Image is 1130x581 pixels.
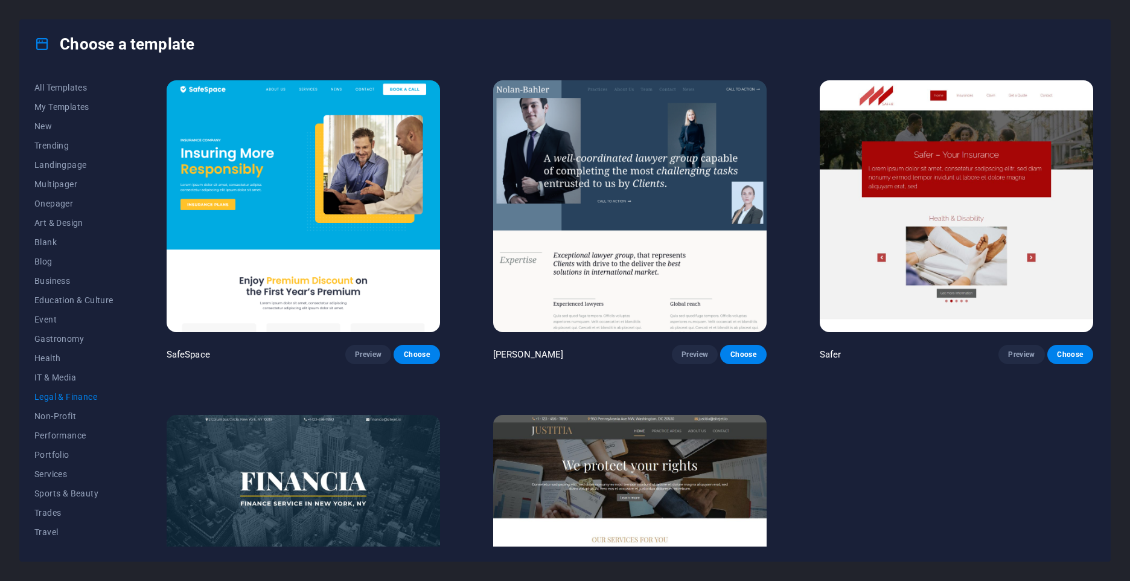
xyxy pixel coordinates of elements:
span: Portfolio [34,450,113,460]
button: Blank [34,233,113,252]
span: Choose [1057,350,1084,359]
span: Blog [34,257,113,266]
span: Onepager [34,199,113,208]
button: IT & Media [34,368,113,387]
span: Preview [355,350,381,359]
span: Art & Design [34,218,113,228]
button: Sports & Beauty [34,484,113,503]
span: Multipager [34,179,113,189]
span: Preview [1008,350,1035,359]
span: Non-Profit [34,411,113,421]
button: Landingpage [34,155,113,175]
span: Choose [730,350,756,359]
span: Trending [34,141,113,150]
button: Choose [720,345,766,364]
span: Business [34,276,113,286]
button: Performance [34,426,113,445]
span: Sports & Beauty [34,489,113,498]
p: SafeSpace [167,348,210,361]
button: Preview [998,345,1044,364]
span: Services [34,469,113,479]
button: Blog [34,252,113,271]
button: Legal & Finance [34,387,113,406]
span: Gastronomy [34,334,113,344]
span: All Templates [34,83,113,92]
p: Safer [820,348,841,361]
button: Non-Profit [34,406,113,426]
button: Portfolio [34,445,113,464]
span: Performance [34,431,113,440]
span: Blank [34,237,113,247]
img: Safer [820,80,1093,332]
span: Travel [34,527,113,537]
button: New [34,117,113,136]
button: Preview [672,345,718,364]
button: Services [34,464,113,484]
button: Onepager [34,194,113,213]
span: IT & Media [34,373,113,382]
span: Health [34,353,113,363]
button: Preview [345,345,391,364]
button: Health [34,348,113,368]
button: Choose [1047,345,1093,364]
span: Landingpage [34,160,113,170]
button: Education & Culture [34,290,113,310]
span: Legal & Finance [34,392,113,402]
span: New [34,121,113,131]
p: [PERSON_NAME] [493,348,564,361]
button: Multipager [34,175,113,194]
button: My Templates [34,97,113,117]
button: Trades [34,503,113,522]
button: Wireframe [34,542,113,561]
img: Nolan-Bahler [493,80,767,332]
span: Choose [403,350,430,359]
span: Event [34,315,113,324]
span: Education & Culture [34,295,113,305]
button: Art & Design [34,213,113,233]
button: Choose [394,345,439,364]
span: My Templates [34,102,113,112]
button: Business [34,271,113,290]
button: Trending [34,136,113,155]
span: Trades [34,508,113,518]
button: Event [34,310,113,329]
button: Travel [34,522,113,542]
button: All Templates [34,78,113,97]
span: Preview [682,350,708,359]
img: SafeSpace [167,80,440,332]
h4: Choose a template [34,34,194,54]
button: Gastronomy [34,329,113,348]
